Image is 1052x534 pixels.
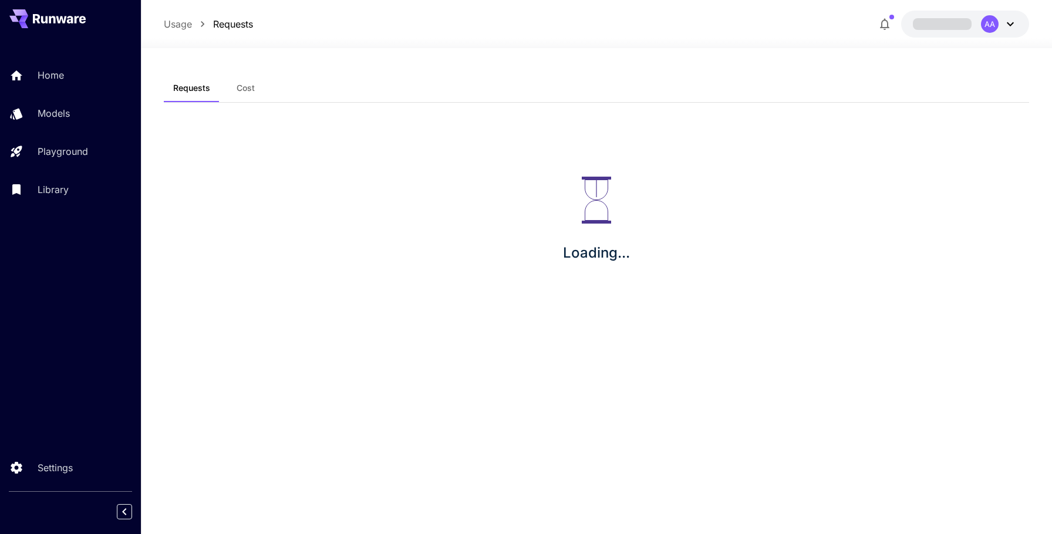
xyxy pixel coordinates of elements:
[38,106,70,120] p: Models
[38,461,73,475] p: Settings
[126,501,141,522] div: Collapse sidebar
[38,144,88,158] p: Playground
[901,11,1029,38] button: AA
[563,242,630,263] p: Loading...
[173,83,210,93] span: Requests
[981,15,999,33] div: AA
[164,17,253,31] nav: breadcrumb
[237,83,255,93] span: Cost
[164,17,192,31] a: Usage
[38,68,64,82] p: Home
[38,182,69,197] p: Library
[117,504,132,519] button: Collapse sidebar
[213,17,253,31] a: Requests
